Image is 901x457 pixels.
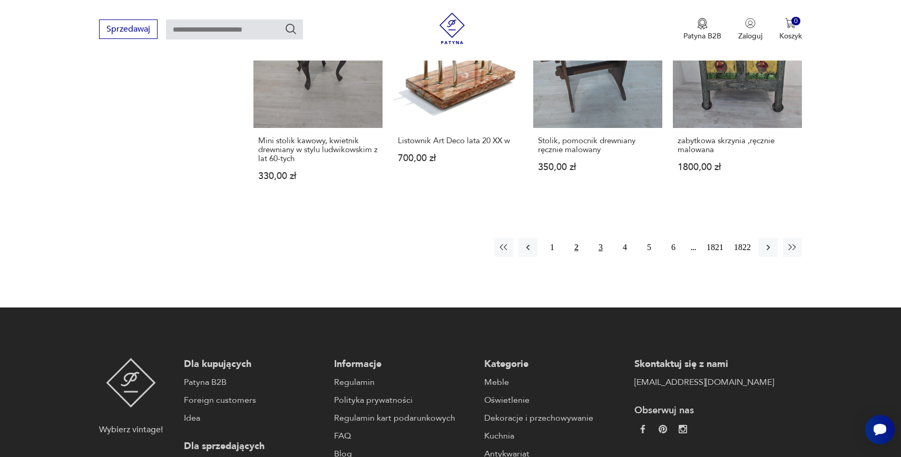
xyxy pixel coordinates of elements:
button: Patyna B2B [683,18,721,41]
button: 3 [591,238,610,257]
a: FAQ [334,430,474,442]
p: Informacje [334,358,474,371]
h3: zabytkowa skrzynia ,ręcznie malowana [678,136,797,154]
button: Sprzedawaj [99,19,158,39]
h3: Mini stolik kawowy, kwietnik drewniany w stylu ludwikowskim z lat 60-tych [258,136,378,163]
img: Ikona koszyka [785,18,796,28]
p: Koszyk [779,31,802,41]
button: 0Koszyk [779,18,802,41]
a: Foreign customers [184,394,324,406]
p: Obserwuj nas [634,404,774,417]
p: Wybierz vintage! [99,423,163,436]
img: c2fd9cf7f39615d9d6839a72ae8e59e5.webp [679,425,687,433]
button: 4 [615,238,634,257]
button: 1 [543,238,562,257]
button: 1821 [704,238,726,257]
img: Patyna - sklep z meblami i dekoracjami vintage [436,13,468,44]
p: 1800,00 zł [678,163,797,172]
p: Zaloguj [738,31,762,41]
a: Polityka prywatności [334,394,474,406]
p: 330,00 zł [258,172,378,181]
a: Meble [484,376,624,389]
button: 6 [664,238,683,257]
img: 37d27d81a828e637adc9f9cb2e3d3a8a.webp [659,425,667,433]
img: Ikonka użytkownika [745,18,756,28]
a: Dekoracje i przechowywanie [484,412,624,424]
a: Oświetlenie [484,394,624,406]
a: Ikona medaluPatyna B2B [683,18,721,41]
div: 0 [791,17,800,26]
img: Patyna - sklep z meblami i dekoracjami vintage [106,358,156,408]
button: 2 [567,238,586,257]
iframe: Smartsupp widget button [865,415,895,444]
a: Regulamin [334,376,474,389]
a: Idea [184,412,324,424]
p: 350,00 zł [538,163,658,172]
p: Dla kupujących [184,358,324,371]
a: Regulamin kart podarunkowych [334,412,474,424]
h3: Stolik, pomocnik drewniany ręcznie malowany [538,136,658,154]
a: Sprzedawaj [99,26,158,34]
img: da9060093f698e4c3cedc1453eec5031.webp [639,425,647,433]
button: Szukaj [285,23,297,35]
p: Patyna B2B [683,31,721,41]
p: Kategorie [484,358,624,371]
button: Zaloguj [738,18,762,41]
p: Skontaktuj się z nami [634,358,774,371]
p: 700,00 zł [398,154,517,163]
button: 5 [640,238,659,257]
p: Dla sprzedających [184,440,324,453]
a: [EMAIL_ADDRESS][DOMAIN_NAME] [634,376,774,389]
h3: Listownik Art Deco lata 20 XX w [398,136,517,145]
img: Ikona medalu [697,18,708,29]
a: Kuchnia [484,430,624,442]
button: 1822 [731,238,753,257]
a: Patyna B2B [184,376,324,389]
